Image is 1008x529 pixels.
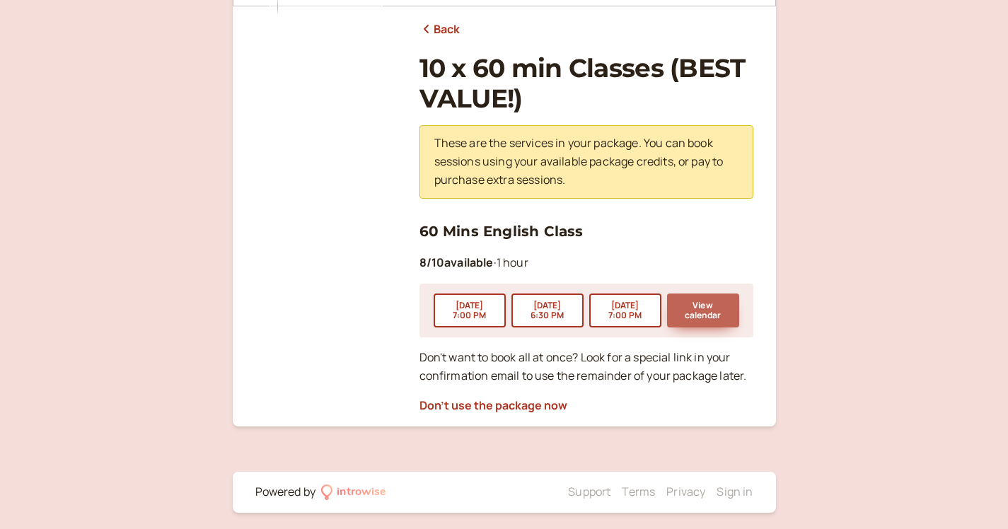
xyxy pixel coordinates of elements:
[622,484,655,499] a: Terms
[434,293,506,327] button: [DATE]7:00 PM
[419,53,753,114] h1: 10 x 60 min Classes (BEST VALUE!)
[589,293,661,327] button: [DATE]7:00 PM
[568,484,610,499] a: Support
[321,483,387,501] a: introwise
[419,349,753,385] p: Don't want to book all at once? Look for a special link in your confirmation email to use the rem...
[667,293,739,327] button: View calendar
[511,293,584,327] button: [DATE]6:30 PM
[419,220,753,243] h3: 60 Mins English Class
[419,255,494,270] b: 8 / 10 available
[717,484,753,499] a: Sign in
[419,399,567,412] button: Don't use the package now
[337,483,386,501] div: introwise
[419,254,753,272] p: 1 hour
[666,484,705,499] a: Privacy
[434,134,738,190] p: These are the services in your package. You can book sessions using your available package credit...
[494,255,497,270] span: ·
[255,483,316,501] div: Powered by
[419,21,460,39] a: Back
